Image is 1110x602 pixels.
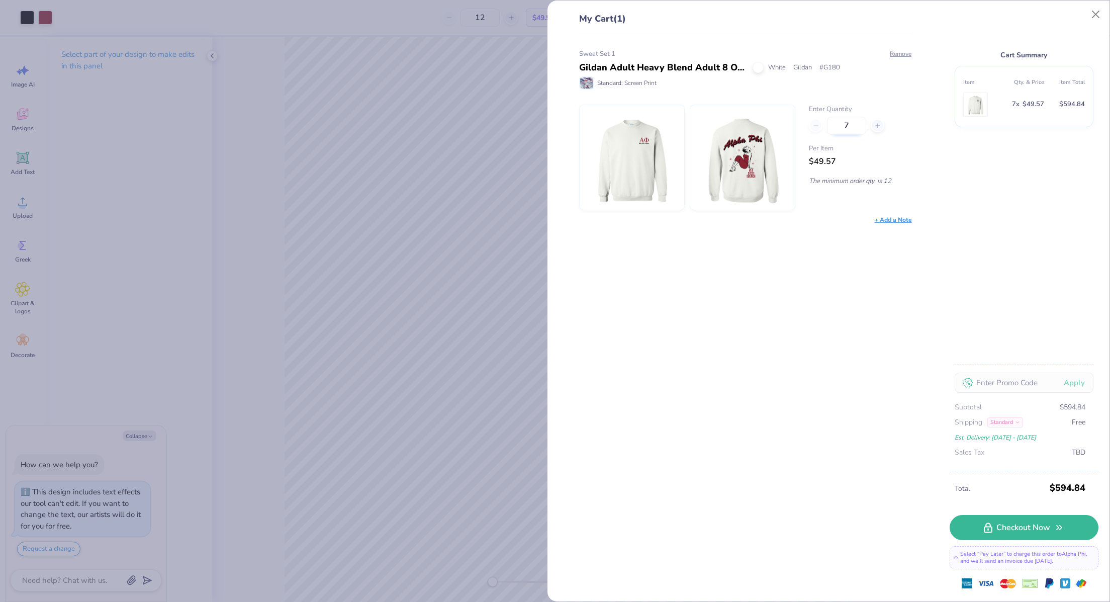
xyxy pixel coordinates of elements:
div: My Cart (1) [579,12,912,34]
span: $594.84 [1060,402,1085,413]
img: cheque [1022,578,1038,588]
span: $594.84 [1050,479,1085,497]
div: Est. Delivery: [DATE] - [DATE] [955,432,1085,443]
button: Close [1086,5,1105,24]
span: TBD [1072,447,1085,458]
th: Item Total [1044,74,1085,90]
div: Sweat Set 1 [579,49,912,59]
span: Free [1072,417,1085,428]
span: Total [955,483,1047,494]
input: – – [827,117,866,135]
button: Remove [889,49,912,58]
span: 7 x [1012,99,1020,110]
span: Shipping [955,417,982,428]
label: Enter Quantity [809,105,911,115]
div: Select “Pay Later” to charge this order to Alpha Phi , and we’ll send an invoice due [DATE]. [950,546,1098,569]
span: # G180 [819,63,840,73]
span: Sales Tax [955,447,984,458]
div: Gildan Adult Heavy Blend Adult 8 Oz. 50/50 Fleece Crew [579,61,746,74]
div: + Add a Note [875,215,912,224]
th: Qty. & Price [1003,74,1044,90]
img: GPay [1076,578,1086,588]
img: master-card [1000,575,1016,591]
img: Gildan G180 [589,105,675,210]
img: Venmo [1060,578,1070,588]
span: White [768,63,786,73]
img: Gildan G180 [699,105,786,210]
th: Item [963,74,1004,90]
img: visa [978,575,994,591]
span: $594.84 [1059,99,1085,110]
img: Paypal [1044,578,1054,588]
img: express [962,578,972,588]
div: Cart Summary [955,49,1093,61]
a: Checkout Now [950,515,1098,540]
img: Standard: Screen Print [580,77,593,89]
span: Gildan [793,63,812,73]
p: The minimum order qty. is 12. [809,177,911,186]
span: Subtotal [955,402,982,413]
span: $49.57 [809,156,836,167]
div: Standard [987,417,1023,427]
span: $49.57 [1023,99,1044,110]
span: Standard: Screen Print [597,78,657,88]
img: Gildan G180 [966,93,985,116]
input: Enter Promo Code [955,373,1093,393]
span: Per Item [809,144,911,154]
